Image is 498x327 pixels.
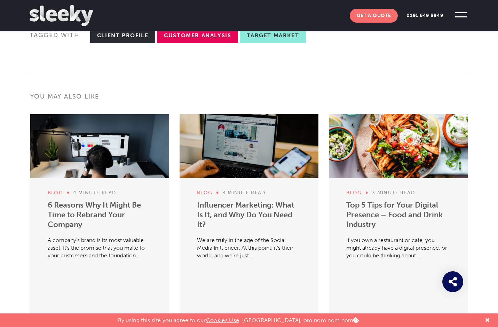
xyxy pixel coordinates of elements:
[197,190,213,196] a: Blog
[400,9,450,23] a: 0191 649 8949
[90,28,155,43] a: Client Profile
[206,317,239,324] a: Cookies Use
[48,190,63,196] a: Blog
[346,229,450,259] p: If you own a restaurant or café, you might already have a digital presence, or you could be think...
[30,5,93,26] img: Sleeky Web Design Newcastle
[364,188,370,196] span: •
[372,190,375,196] span: 3
[197,200,294,229] a: Influencer Marketing: What Is It, and Why Do You Need It?
[329,114,468,178] img: Food and Drink
[30,31,80,39] div: Tagged With
[197,229,301,259] p: We are truly in the age of the Social Media Influencer. At this point, it’s their world, and we’r...
[346,200,443,229] a: Top 5 Tips for Your Digital Presence – Food and Drink Industry
[25,92,473,114] h3: You May Also Like
[48,200,141,229] a: 6 Reasons Why It Might Be Time to Rebrand Your Company
[157,28,238,43] a: Customer analysis
[214,188,221,196] span: •
[73,190,76,196] span: 4
[228,190,265,196] span: minute read
[48,229,152,259] p: A company’s brand is its most valuable asset. It’s the promise that you make to your customers an...
[78,190,116,196] span: minute read
[30,114,169,178] img: man-on-computer-hero
[118,313,359,324] p: By using this site you agree to our . [GEOGRAPHIC_DATA], om nom nom nom
[65,188,71,196] span: •
[346,190,362,196] a: Blog
[350,9,398,23] a: Get A Quote
[240,28,306,43] a: target market
[223,190,226,196] span: 4
[180,114,318,178] img: influencers
[377,190,415,196] span: minute read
